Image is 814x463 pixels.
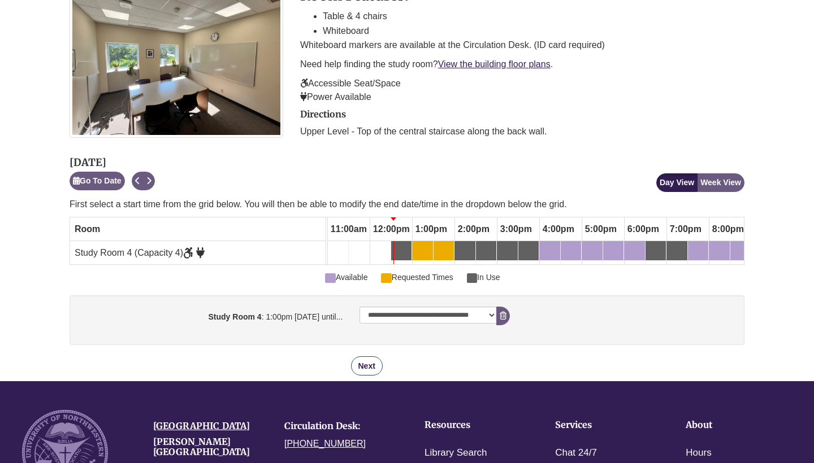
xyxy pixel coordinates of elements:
[391,241,412,260] a: 12:30pm Wednesday, September 17, 2025 - Study Room 4 - In Use
[539,241,560,260] a: 4:00pm Wednesday, September 17, 2025 - Study Room 4 - Available
[153,437,267,457] h4: [PERSON_NAME][GEOGRAPHIC_DATA]
[667,220,704,239] span: 7:00pm
[666,241,687,260] a: 7:00pm Wednesday, September 17, 2025 - Study Room 4 - In Use
[434,241,454,260] a: 1:30pm Wednesday, September 17, 2025 - Study Room 4 - Available
[70,295,744,375] div: booking form
[300,110,744,120] h2: Directions
[688,241,708,260] a: 7:30pm Wednesday, September 17, 2025 - Study Room 4 - Available
[300,77,744,104] p: Accessible Seat/Space Power Available
[70,172,125,190] button: Go To Date
[381,271,453,283] span: Requested Times
[582,241,603,260] a: 5:00pm Wednesday, September 17, 2025 - Study Room 4 - Available
[75,224,100,234] span: Room
[425,445,487,461] a: Library Search
[561,241,581,260] a: 4:30pm Wednesday, September 17, 2025 - Study Room 4 - Available
[328,220,370,239] span: 11:00am
[300,38,744,52] p: Whiteboard markers are available at the Circulation Desk. (ID card required)
[325,271,367,283] span: Available
[132,172,144,190] button: Previous
[476,241,496,260] a: 2:30pm Wednesday, September 17, 2025 - Study Room 4 - In Use
[153,420,250,431] a: [GEOGRAPHIC_DATA]
[351,356,383,375] button: Next
[686,420,781,430] h4: About
[467,271,500,283] span: In Use
[709,220,747,239] span: 8:00pm
[75,248,205,257] span: Study Room 4 (Capacity 4)
[370,220,413,239] span: 12:00pm
[323,9,744,24] li: Table & 4 chairs
[438,59,551,69] a: View the building floor plans
[413,220,450,239] span: 1:00pm
[455,220,492,239] span: 2:00pm
[300,110,744,139] div: directions
[624,241,645,260] a: 6:00pm Wednesday, September 17, 2025 - Study Room 4 - Available
[497,220,535,239] span: 3:00pm
[518,241,539,260] a: 3:30pm Wednesday, September 17, 2025 - Study Room 4 - In Use
[730,241,751,260] a: 8:30pm Wednesday, September 17, 2025 - Study Room 4 - Available
[646,241,666,260] a: 6:30pm Wednesday, September 17, 2025 - Study Room 4 - In Use
[686,445,711,461] a: Hours
[555,420,651,430] h4: Services
[209,312,262,321] strong: Study Room 4
[70,198,744,211] p: First select a start time from the grid below. You will then be able to modify the end date/time ...
[625,220,662,239] span: 6:00pm
[72,307,351,323] label: : 1:00pm [DATE] until...
[284,421,399,431] h4: Circulation Desk:
[656,173,698,192] button: Day View
[70,157,155,168] h2: [DATE]
[497,241,518,260] a: 3:00pm Wednesday, September 17, 2025 - Study Room 4 - In Use
[143,172,155,190] button: Next
[412,241,433,260] a: 1:00pm Wednesday, September 17, 2025 - Study Room 4 - Available
[540,220,577,239] span: 4:00pm
[300,58,744,71] p: Need help finding the study room? .
[697,173,744,192] button: Week View
[603,241,624,260] a: 5:30pm Wednesday, September 17, 2025 - Study Room 4 - Available
[709,241,730,260] a: 8:00pm Wednesday, September 17, 2025 - Study Room 4 - Available
[300,125,744,138] p: Upper Level - Top of the central staircase along the back wall.
[454,241,475,260] a: 2:00pm Wednesday, September 17, 2025 - Study Room 4 - In Use
[425,420,520,430] h4: Resources
[582,220,620,239] span: 5:00pm
[323,24,744,38] li: Whiteboard
[284,439,366,448] a: [PHONE_NUMBER]
[555,445,597,461] a: Chat 24/7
